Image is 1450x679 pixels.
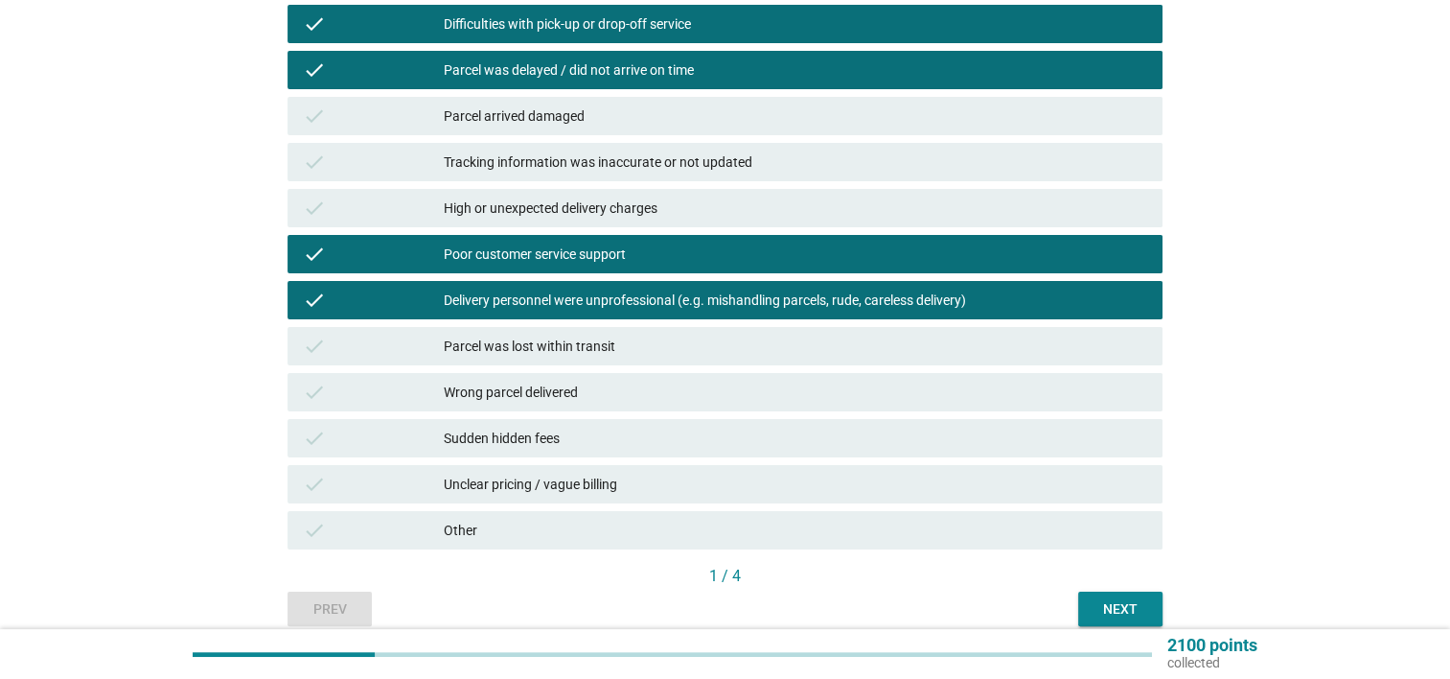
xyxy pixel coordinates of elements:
[303,105,326,128] i: check
[303,473,326,496] i: check
[444,335,1147,358] div: Parcel was lost within transit
[303,243,326,266] i: check
[444,197,1147,220] div: High or unexpected delivery charges
[444,59,1147,82] div: Parcel was delayed / did not arrive on time
[444,381,1147,404] div: Wrong parcel delivered
[444,12,1147,35] div: Difficulties with pick-up or drop-off service
[303,197,326,220] i: check
[303,289,326,312] i: check
[444,243,1147,266] div: Poor customer service support
[1093,599,1147,620] div: Next
[444,473,1147,496] div: Unclear pricing / vague billing
[303,335,326,358] i: check
[1167,637,1257,654] p: 2100 points
[303,427,326,450] i: check
[444,519,1147,542] div: Other
[303,519,326,542] i: check
[444,105,1147,128] div: Parcel arrived damaged
[288,565,1162,588] div: 1 / 4
[444,289,1147,312] div: Delivery personnel were unprofessional (e.g. mishandling parcels, rude, careless delivery)
[444,151,1147,174] div: Tracking information was inaccurate or not updated
[303,151,326,174] i: check
[1078,592,1162,626] button: Next
[303,381,326,404] i: check
[303,12,326,35] i: check
[303,59,326,82] i: check
[444,427,1147,450] div: Sudden hidden fees
[1167,654,1257,671] p: collected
